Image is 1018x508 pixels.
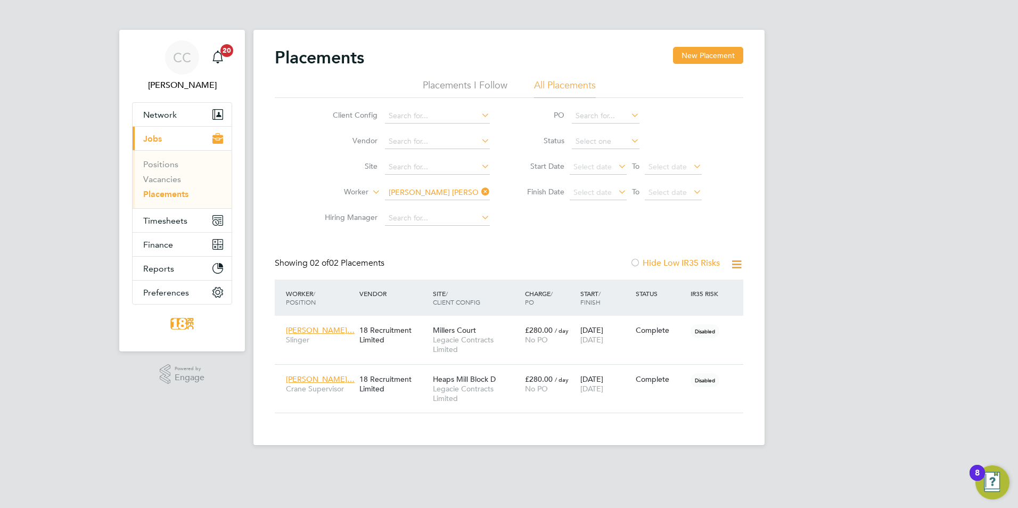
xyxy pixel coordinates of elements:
span: Select date [573,187,612,197]
label: Client Config [316,110,377,120]
span: / Position [286,289,316,306]
div: Worker [283,284,357,312]
span: Heaps Mill Block D [433,374,496,384]
button: Timesheets [133,209,232,232]
nav: Main navigation [119,30,245,351]
span: / PO [525,289,553,306]
a: CC[PERSON_NAME] [132,40,232,92]
div: Complete [636,325,686,335]
div: Showing [275,258,387,269]
input: Search for... [385,211,490,226]
span: £280.00 [525,325,553,335]
span: Preferences [143,288,189,298]
div: Site [430,284,522,312]
span: Powered by [175,364,204,373]
a: Placements [143,189,188,199]
div: Status [633,284,688,303]
button: Reports [133,257,232,280]
input: Search for... [385,185,490,200]
input: Select one [572,134,639,149]
input: Search for... [385,160,490,175]
a: Positions [143,159,178,169]
span: Chloe Crayden [132,79,232,92]
span: 20 [220,44,233,57]
div: 8 [975,473,980,487]
span: Jobs [143,134,162,144]
a: [PERSON_NAME]…Crane Supervisor18 Recruitment LimitedHeaps Mill Block DLegacie Contracts Limited£2... [283,368,743,378]
div: Charge [522,284,578,312]
span: Slinger [286,335,354,345]
span: Legacie Contracts Limited [433,384,520,403]
a: 20 [207,40,228,75]
input: Search for... [385,109,490,124]
span: / day [555,375,569,383]
span: To [629,159,643,173]
span: Disabled [691,373,719,387]
label: Status [516,136,564,145]
span: Select date [648,162,687,171]
input: Search for... [385,134,490,149]
span: No PO [525,335,548,345]
a: [PERSON_NAME]…Slinger18 Recruitment LimitedMillers CourtLegacie Contracts Limited£280.00 / dayNo ... [283,319,743,329]
div: Vendor [357,284,430,303]
input: Search for... [572,109,639,124]
span: Select date [573,162,612,171]
span: / Client Config [433,289,480,306]
a: Powered byEngage [160,364,205,384]
span: No PO [525,384,548,394]
span: / Finish [580,289,601,306]
label: Hiring Manager [316,212,377,222]
span: / day [555,326,569,334]
span: [DATE] [580,384,603,394]
span: Millers Court [433,325,476,335]
a: Vacancies [143,174,181,184]
a: Go to home page [132,315,232,332]
span: 02 of [310,258,329,268]
span: Timesheets [143,216,187,226]
div: [DATE] [578,369,633,399]
label: Site [316,161,377,171]
button: Preferences [133,281,232,304]
button: Open Resource Center, 8 new notifications [975,465,1009,499]
label: Start Date [516,161,564,171]
span: [PERSON_NAME]… [286,325,355,335]
div: 18 Recruitment Limited [357,369,430,399]
span: CC [173,51,191,64]
span: [PERSON_NAME]… [286,374,355,384]
label: Hide Low IR35 Risks [630,258,720,268]
div: 18 Recruitment Limited [357,320,430,350]
button: Network [133,103,232,126]
span: £280.00 [525,374,553,384]
span: Disabled [691,324,719,338]
span: Select date [648,187,687,197]
label: Vendor [316,136,377,145]
span: To [629,185,643,199]
span: [DATE] [580,335,603,345]
div: IR35 Risk [688,284,725,303]
button: Jobs [133,127,232,150]
li: All Placements [534,79,596,98]
div: Start [578,284,633,312]
span: Reports [143,264,174,274]
img: 18rec-logo-retina.png [168,315,196,332]
button: Finance [133,233,232,256]
h2: Placements [275,47,364,68]
span: Engage [175,373,204,382]
li: Placements I Follow [423,79,507,98]
label: PO [516,110,564,120]
div: Complete [636,374,686,384]
span: Crane Supervisor [286,384,354,394]
span: Finance [143,240,173,250]
span: Network [143,110,177,120]
label: Finish Date [516,187,564,196]
div: Jobs [133,150,232,208]
button: New Placement [673,47,743,64]
label: Worker [307,187,368,198]
div: [DATE] [578,320,633,350]
span: 02 Placements [310,258,384,268]
span: Legacie Contracts Limited [433,335,520,354]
